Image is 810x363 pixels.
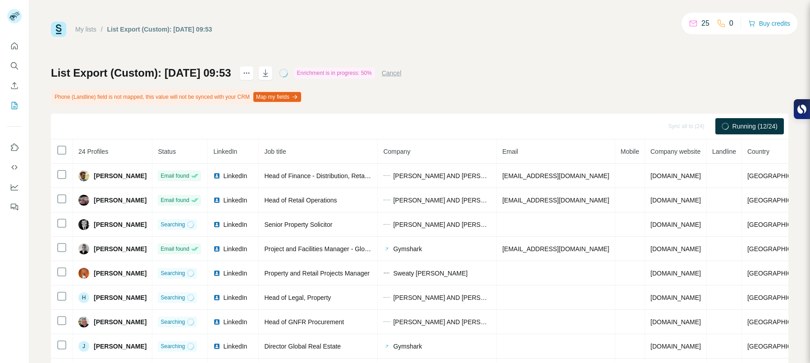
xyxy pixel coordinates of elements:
span: Landline [712,148,736,155]
img: LinkedIn logo [213,294,220,301]
img: LinkedIn logo [213,318,220,326]
span: Status [158,148,176,155]
span: LinkedIn [223,342,247,351]
span: [PERSON_NAME] AND [PERSON_NAME] [393,220,491,229]
span: Head of GNFR Procurement [264,318,344,326]
button: actions [239,66,254,80]
span: LinkedIn [213,148,237,155]
img: LinkedIn logo [213,197,220,204]
p: 0 [729,18,733,29]
img: LinkedIn logo [213,270,220,277]
button: Feedback [7,199,22,215]
h1: List Export (Custom): [DATE] 09:53 [51,66,231,80]
div: J [78,341,89,352]
span: Searching [160,221,185,229]
img: company-logo [383,200,390,201]
span: [DOMAIN_NAME] [650,343,701,350]
div: Phone (Landline) field is not mapped, this value will not be synced with your CRM [51,89,303,105]
span: Searching [160,342,185,350]
span: [PERSON_NAME] [94,220,146,229]
span: Project and Facilities Manager - Global Real Estate [264,245,407,253]
button: Dashboard [7,179,22,195]
li: / [101,25,103,34]
button: Quick start [7,38,22,54]
span: [EMAIL_ADDRESS][DOMAIN_NAME] [502,197,609,204]
span: [PERSON_NAME] AND [PERSON_NAME] [393,171,491,180]
img: Avatar [78,317,89,327]
span: [PERSON_NAME] AND [PERSON_NAME] [393,293,491,302]
span: Head of Retail Operations [264,197,337,204]
span: Mobile [621,148,639,155]
span: [EMAIL_ADDRESS][DOMAIN_NAME] [502,172,609,179]
span: Email found [160,172,189,180]
span: [DOMAIN_NAME] [650,245,701,253]
span: Searching [160,318,185,326]
span: Head of Legal, Property [264,294,331,301]
span: Email [502,148,518,155]
span: [DOMAIN_NAME] [650,318,701,326]
img: LinkedIn logo [213,172,220,179]
span: [PERSON_NAME] [94,171,146,180]
img: Surfe Logo [51,22,66,37]
img: Avatar [78,244,89,254]
span: [PERSON_NAME] [94,293,146,302]
span: [DOMAIN_NAME] [650,172,701,179]
img: LinkedIn logo [213,245,220,253]
span: [DOMAIN_NAME] [650,221,701,228]
button: Map my fields [253,92,301,102]
span: Company website [650,148,700,155]
span: Gymshark [393,342,422,351]
div: Enrichment is in progress: 50% [294,68,375,78]
button: My lists [7,97,22,114]
span: [PERSON_NAME] [94,317,146,326]
span: Senior Property Solicitor [264,221,332,228]
span: Email found [160,245,189,253]
img: company-logo [383,245,390,253]
p: 25 [701,18,709,29]
span: LinkedIn [223,244,247,253]
span: Running (12/24) [732,122,778,131]
img: company-logo [383,224,390,225]
span: [PERSON_NAME] [94,342,146,351]
span: Country [747,148,769,155]
img: LinkedIn logo [213,343,220,350]
span: [PERSON_NAME] [94,269,146,278]
span: Director Global Real Estate [264,343,341,350]
span: [DOMAIN_NAME] [650,270,701,277]
span: Property and Retail Projects Manager [264,270,369,277]
span: [DOMAIN_NAME] [650,294,701,301]
span: Job title [264,148,286,155]
span: LinkedIn [223,196,247,205]
span: Searching [160,269,185,277]
span: Sweaty [PERSON_NAME] [393,269,467,278]
button: Buy credits [748,17,790,30]
button: Search [7,58,22,74]
span: [PERSON_NAME] [94,196,146,205]
img: Avatar [78,219,89,230]
div: List Export (Custom): [DATE] 09:53 [107,25,212,34]
span: Gymshark [393,244,422,253]
span: LinkedIn [223,317,247,326]
span: 24 Profiles [78,148,108,155]
span: [EMAIL_ADDRESS][DOMAIN_NAME] [502,245,609,253]
img: company-logo [383,297,390,298]
img: company-logo [383,175,390,176]
img: company-logo [383,343,390,350]
a: My lists [75,26,96,33]
span: Company [383,148,410,155]
span: [PERSON_NAME] AND [PERSON_NAME] [393,196,491,205]
img: Avatar [78,195,89,206]
div: H [78,292,89,303]
img: Avatar [78,268,89,279]
button: Cancel [382,69,402,78]
span: LinkedIn [223,171,247,180]
span: [DOMAIN_NAME] [650,197,701,204]
span: Head of Finance - Distribution, Retail & Property [264,172,399,179]
span: LinkedIn [223,220,247,229]
span: Email found [160,196,189,204]
img: company-logo [383,322,390,322]
button: Use Surfe API [7,159,22,175]
img: LinkedIn logo [213,221,220,228]
span: LinkedIn [223,293,247,302]
span: [PERSON_NAME] [94,244,146,253]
